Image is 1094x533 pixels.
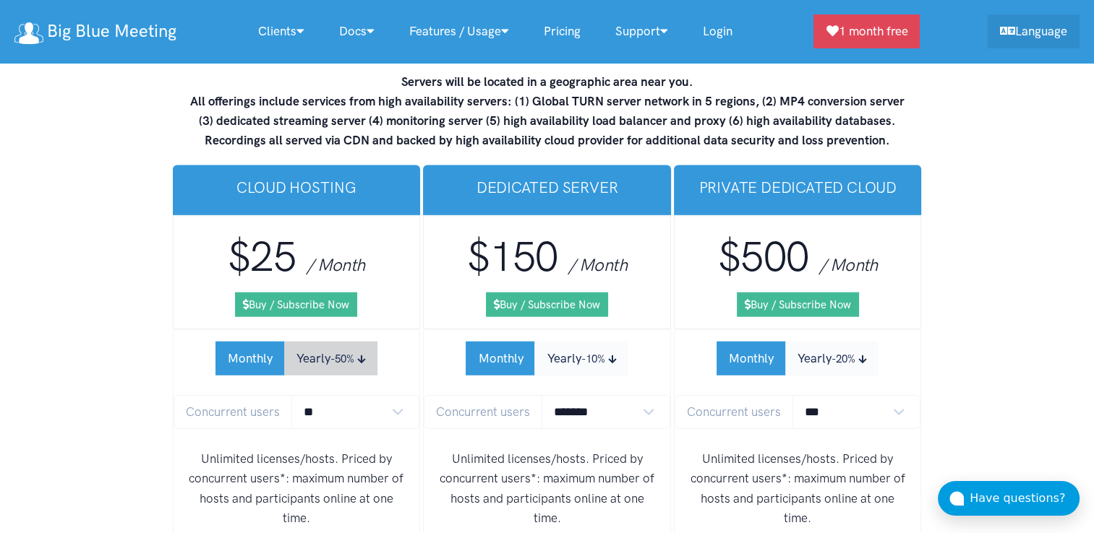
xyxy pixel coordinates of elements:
[435,177,659,198] h3: Dedicated Server
[832,352,855,365] small: -20%
[185,449,409,528] p: Unlimited licenses/hosts. Priced by concurrent users*: maximum number of hosts and participants o...
[686,449,910,528] p: Unlimited licenses/hosts. Priced by concurrent users*: maximum number of hosts and participants o...
[235,292,357,317] a: Buy / Subscribe Now
[215,342,377,376] div: Subscription Period
[598,16,685,47] a: Support
[14,16,176,47] a: Big Blue Meeting
[970,489,1080,508] div: Have questions?
[568,254,627,275] span: / Month
[685,16,750,47] a: Login
[813,14,920,48] a: 1 month free
[988,14,1080,48] a: Language
[526,16,598,47] a: Pricing
[717,342,879,376] div: Subscription Period
[215,342,285,376] button: Monthly
[685,177,910,198] h3: Private Dedicated Cloud
[581,352,604,365] small: -10%
[174,395,292,429] span: Concurrent users
[717,342,786,376] button: Monthly
[819,254,878,275] span: / Month
[14,22,43,44] img: logo
[675,395,793,429] span: Concurrent users
[466,342,628,376] div: Subscription Period
[228,232,296,282] span: $25
[284,342,377,376] button: Yearly-50%
[785,342,879,376] button: Yearly-20%
[424,395,542,429] span: Concurrent users
[486,292,608,317] a: Buy / Subscribe Now
[184,177,409,198] h3: Cloud Hosting
[307,254,365,275] span: / Month
[190,74,905,148] strong: Servers will be located in a geographic area near you. All offerings include services from high a...
[241,16,322,47] a: Clients
[534,342,628,376] button: Yearly-10%
[392,16,526,47] a: Features / Usage
[330,352,354,365] small: -50%
[467,232,558,282] span: $150
[938,481,1080,516] button: Have questions?
[737,292,859,317] a: Buy / Subscribe Now
[322,16,392,47] a: Docs
[435,449,659,528] p: Unlimited licenses/hosts. Priced by concurrent users*: maximum number of hosts and participants o...
[718,232,809,282] span: $500
[466,342,535,376] button: Monthly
